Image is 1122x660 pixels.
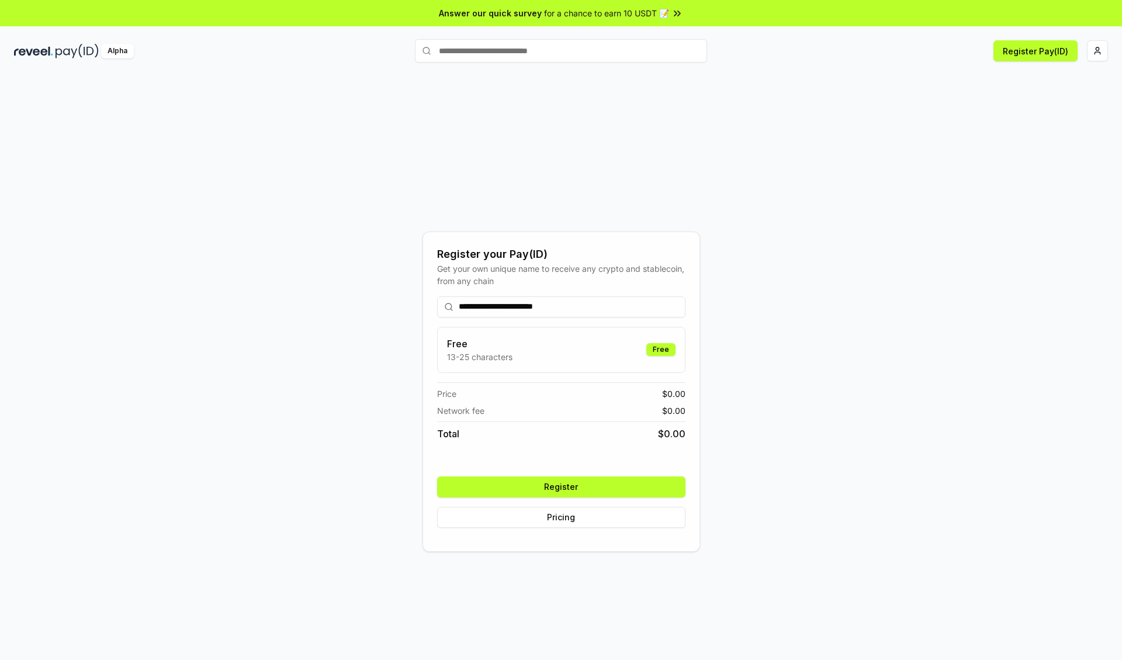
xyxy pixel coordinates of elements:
[437,246,685,262] div: Register your Pay(ID)
[658,427,685,441] span: $ 0.00
[437,388,456,400] span: Price
[14,44,53,58] img: reveel_dark
[447,351,512,363] p: 13-25 characters
[437,405,484,417] span: Network fee
[662,388,685,400] span: $ 0.00
[437,427,459,441] span: Total
[544,7,669,19] span: for a chance to earn 10 USDT 📝
[662,405,685,417] span: $ 0.00
[56,44,99,58] img: pay_id
[437,476,685,497] button: Register
[437,507,685,528] button: Pricing
[993,40,1078,61] button: Register Pay(ID)
[101,44,134,58] div: Alpha
[646,343,676,356] div: Free
[439,7,542,19] span: Answer our quick survey
[447,337,512,351] h3: Free
[437,262,685,287] div: Get your own unique name to receive any crypto and stablecoin, from any chain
